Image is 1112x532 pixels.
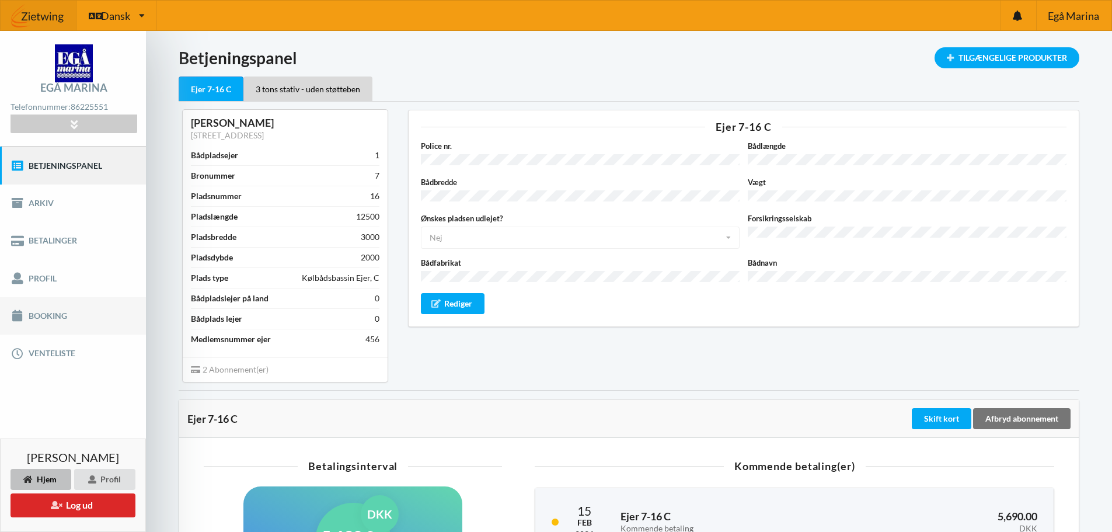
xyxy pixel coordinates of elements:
[191,313,242,325] div: Bådplads lejer
[421,257,740,269] label: Bådfabrikat
[243,77,372,101] div: 3 tons stativ - uden støtteben
[375,170,379,182] div: 7
[191,272,228,284] div: Plads type
[361,252,379,263] div: 2000
[187,413,909,425] div: Ejer 7-16 C
[748,257,1066,269] label: Bådnavn
[912,408,971,429] div: Skift kort
[748,140,1066,152] label: Bådlængde
[191,170,235,182] div: Bronummer
[535,461,1054,471] div: Kommende betaling(er)
[302,272,379,284] div: Kølbådsbassin Ejer, C
[191,333,271,345] div: Medlemsnummer ejer
[27,451,119,463] span: [PERSON_NAME]
[191,130,264,140] a: [STREET_ADDRESS]
[11,493,135,517] button: Log ud
[191,364,269,374] span: 2 Abonnement(er)
[935,47,1079,68] div: Tilgængelige Produkter
[421,176,740,188] label: Bådbredde
[421,121,1066,132] div: Ejer 7-16 C
[71,102,108,112] strong: 86225551
[179,77,243,102] div: Ejer 7-16 C
[101,11,130,21] span: Dansk
[40,82,107,93] div: Egå Marina
[191,190,242,202] div: Pladsnummer
[748,213,1066,224] label: Forsikringsselskab
[191,252,233,263] div: Pladsdybde
[575,505,594,517] div: 15
[748,176,1066,188] label: Vægt
[361,231,379,243] div: 3000
[575,517,594,528] div: Feb
[191,231,236,243] div: Pladsbredde
[1048,11,1099,21] span: Egå Marina
[365,333,379,345] div: 456
[375,313,379,325] div: 0
[375,293,379,304] div: 0
[191,211,238,222] div: Pladslængde
[421,213,740,224] label: Ønskes pladsen udlejet?
[356,211,379,222] div: 12500
[973,408,1071,429] div: Afbryd abonnement
[55,44,93,82] img: logo
[11,469,71,490] div: Hjem
[191,116,379,130] div: [PERSON_NAME]
[204,461,502,471] div: Betalingsinterval
[179,47,1079,68] h1: Betjeningspanel
[421,293,485,314] div: Rediger
[11,99,137,115] div: Telefonnummer:
[191,149,238,161] div: Bådpladsejer
[370,190,379,202] div: 16
[191,293,269,304] div: Bådpladslejer på land
[375,149,379,161] div: 1
[421,140,740,152] label: Police nr.
[74,469,135,490] div: Profil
